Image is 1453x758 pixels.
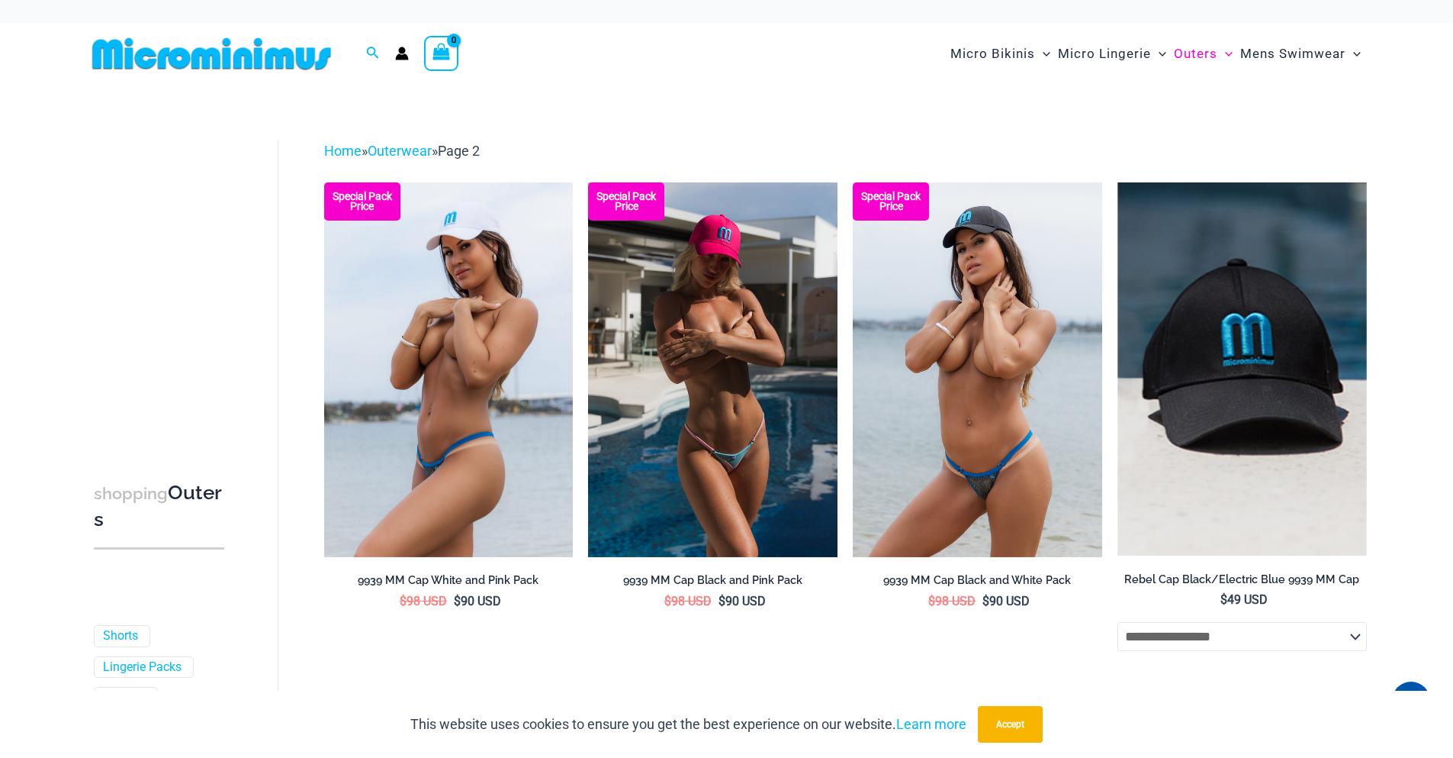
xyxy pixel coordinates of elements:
span: » » [324,143,480,159]
bdi: 90 USD [718,594,766,608]
iframe: TrustedSite Certified [94,127,231,433]
a: OutersMenu ToggleMenu Toggle [1170,31,1236,77]
span: shopping [94,484,168,503]
nav: Site Navigation [944,28,1368,79]
a: Search icon link [366,44,380,63]
bdi: 90 USD [982,594,1030,608]
span: Menu Toggle [1035,34,1050,73]
a: Home [324,143,362,159]
a: Mens SwimwearMenu ToggleMenu Toggle [1236,31,1365,77]
b: Special Pack Price [324,192,400,211]
bdi: 98 USD [664,594,712,608]
b: Special Pack Price [588,192,664,211]
p: This website uses cookies to ensure you get the best experience on our website. [410,713,966,736]
span: $ [718,594,725,608]
a: 9939 MM Cap Black and White Pack [853,573,1102,593]
bdi: 49 USD [1220,592,1268,607]
img: MM SHOP LOGO FLAT [86,37,337,71]
h2: 9939 MM Cap Black and White Pack [853,573,1102,588]
bdi: 98 USD [928,594,976,608]
a: 9939 MM Cap White and Pink Pack [324,573,574,593]
a: Learn more [896,716,966,732]
span: Menu Toggle [1217,34,1233,73]
a: Micro LingerieMenu ToggleMenu Toggle [1054,31,1170,77]
span: $ [400,594,407,608]
button: Accept [978,706,1043,743]
a: Rebel Cap Hot PinkElectric Blue 9939 Cap 16 Rebel Cap BlackElectric Blue 9939 Cap 08Rebel Cap Bla... [588,182,837,556]
span: $ [664,594,671,608]
img: Rebel Cap Hot PinkElectric Blue 9939 Cap 16 [588,182,837,556]
a: Rebel Cap Black/Electric Blue 9939 MM Cap [1117,573,1367,592]
span: Outers [1174,34,1217,73]
h3: Outers [94,480,224,533]
a: Rebel Cap BlackElectric Blue 9939 Cap 07 Rebel Cap WhiteElectric Blue 9939 Cap 07Rebel Cap WhiteE... [853,182,1102,556]
span: $ [982,594,989,608]
span: $ [1220,592,1227,607]
span: Page 2 [438,143,480,159]
a: Rebel Cap WhiteElectric Blue 9939 Cap 09 Rebel Cap Hot PinkElectric Blue 9939 Cap 15Rebel Cap Hot... [324,182,574,556]
a: Shorts [103,628,138,644]
h2: Rebel Cap Black/Electric Blue 9939 MM Cap [1117,573,1367,587]
bdi: 98 USD [400,594,447,608]
span: $ [454,594,461,608]
a: 9939 MM Cap Black and Pink Pack [588,573,837,593]
span: Mens Swimwear [1240,34,1345,73]
span: Menu Toggle [1151,34,1166,73]
span: Menu Toggle [1345,34,1361,73]
bdi: 90 USD [454,594,501,608]
a: View Shopping Cart, empty [424,36,459,71]
a: Lingerie Packs [103,660,182,676]
span: Micro Bikinis [950,34,1035,73]
h2: 9939 MM Cap White and Pink Pack [324,573,574,588]
h2: 9939 MM Cap Black and Pink Pack [588,573,837,588]
img: Rebel Cap BlackElectric Blue 9939 Cap 07 [853,182,1102,556]
a: Outerwear [368,143,432,159]
span: $ [928,594,935,608]
a: Micro BikinisMenu ToggleMenu Toggle [947,31,1054,77]
img: Rebel Cap Black [1117,182,1367,556]
b: Special Pack Price [853,192,929,211]
img: Rebel Cap WhiteElectric Blue 9939 Cap 09 [324,182,574,556]
span: Micro Lingerie [1058,34,1151,73]
a: Account icon link [395,47,409,60]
